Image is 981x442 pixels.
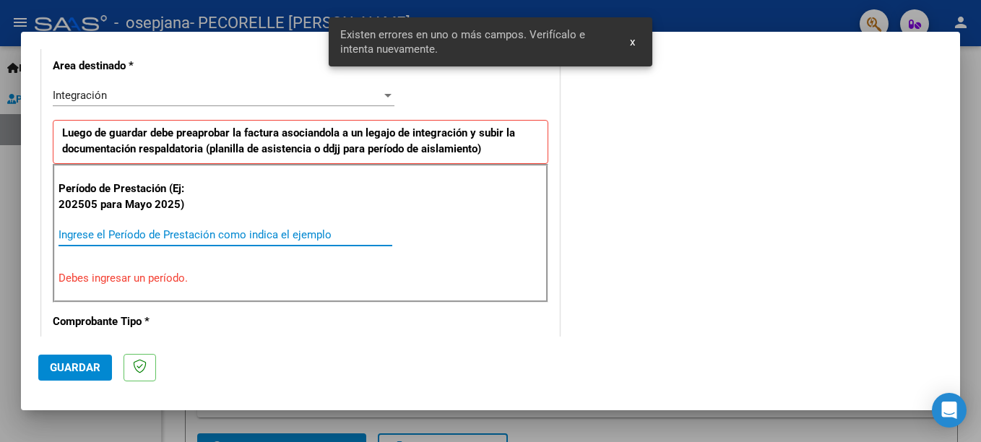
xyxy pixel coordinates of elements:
p: Período de Prestación (Ej: 202505 para Mayo 2025) [59,181,204,213]
span: Existen errores en uno o más campos. Verifícalo e intenta nuevamente. [340,27,613,56]
strong: Luego de guardar debe preaprobar la factura asociandola a un legajo de integración y subir la doc... [62,126,515,156]
button: x [618,29,647,55]
span: x [630,35,635,48]
div: Open Intercom Messenger [932,393,967,428]
button: Guardar [38,355,112,381]
span: Integración [53,89,107,102]
p: Comprobante Tipo * [53,313,202,330]
p: Area destinado * [53,58,202,74]
p: Debes ingresar un período. [59,270,543,287]
span: Guardar [50,361,100,374]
